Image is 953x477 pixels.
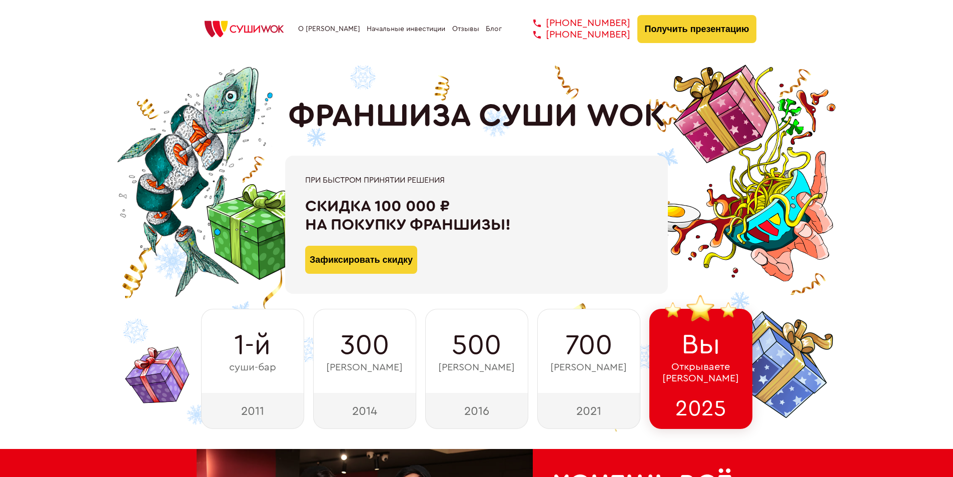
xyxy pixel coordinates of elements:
div: 2021 [537,393,640,429]
span: суши-бар [229,362,276,373]
a: Блог [486,25,502,33]
span: 1-й [234,329,271,361]
span: Открываете [PERSON_NAME] [662,361,739,384]
div: 2016 [425,393,528,429]
div: При быстром принятии решения [305,176,648,185]
a: [PHONE_NUMBER] [518,29,630,41]
span: 500 [452,329,501,361]
a: О [PERSON_NAME] [298,25,360,33]
div: 2025 [649,393,752,429]
button: Получить презентацию [637,15,757,43]
div: 2014 [313,393,416,429]
a: Отзывы [452,25,479,33]
span: 700 [565,329,612,361]
span: [PERSON_NAME] [326,362,403,373]
div: Скидка 100 000 ₽ на покупку франшизы! [305,197,648,234]
span: [PERSON_NAME] [550,362,627,373]
a: [PHONE_NUMBER] [518,18,630,29]
a: Начальные инвестиции [367,25,445,33]
h1: ФРАНШИЗА СУШИ WOK [288,98,665,135]
span: 300 [340,329,389,361]
span: Вы [681,329,720,361]
span: [PERSON_NAME] [438,362,515,373]
div: 2011 [201,393,304,429]
img: СУШИWOK [197,18,292,40]
button: Зафиксировать скидку [305,246,417,274]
